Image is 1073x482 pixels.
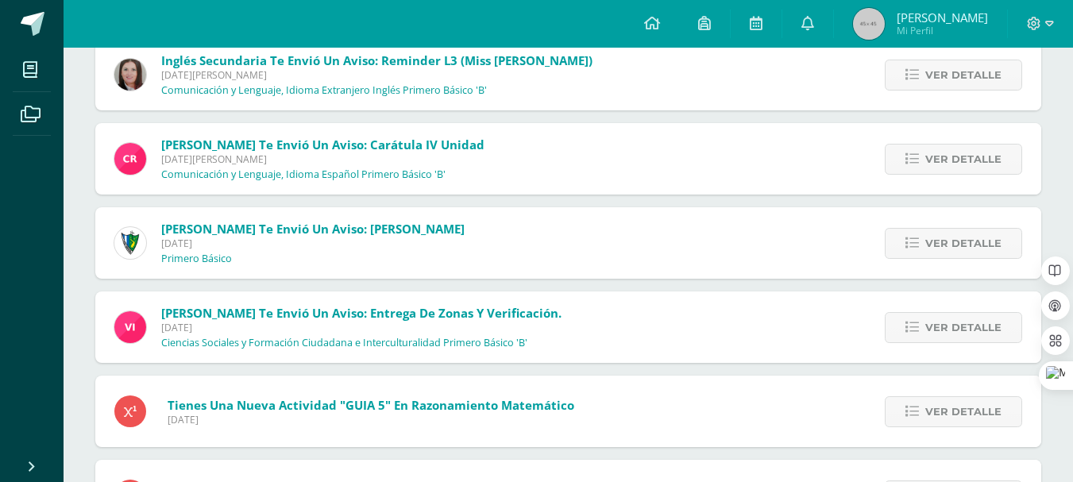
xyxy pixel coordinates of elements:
[897,24,988,37] span: Mi Perfil
[161,137,484,152] span: [PERSON_NAME] te envió un aviso: Carátula IV unidad
[925,313,1002,342] span: Ver detalle
[161,168,446,181] p: Comunicación y Lenguaje, Idioma Español Primero Básico 'B'
[161,237,465,250] span: [DATE]
[161,253,232,265] p: Primero Básico
[114,59,146,91] img: 8af0450cf43d44e38c4a1497329761f3.png
[114,227,146,259] img: 9f174a157161b4ddbe12118a61fed988.png
[897,10,988,25] span: [PERSON_NAME]
[114,143,146,175] img: ab28fb4d7ed199cf7a34bbef56a79c5b.png
[161,221,465,237] span: [PERSON_NAME] te envió un aviso: [PERSON_NAME]
[161,305,562,321] span: [PERSON_NAME] te envió un aviso: Entrega de zonas y verificación.
[161,152,484,166] span: [DATE][PERSON_NAME]
[168,397,574,413] span: Tienes una nueva actividad "GUIA 5" En Razonamiento Matemático
[925,60,1002,90] span: Ver detalle
[161,52,592,68] span: Inglés Secundaria te envió un aviso: Reminder L3 (Miss [PERSON_NAME])
[925,145,1002,174] span: Ver detalle
[853,8,885,40] img: 45x45
[168,413,574,426] span: [DATE]
[925,229,1002,258] span: Ver detalle
[161,68,592,82] span: [DATE][PERSON_NAME]
[161,321,562,334] span: [DATE]
[925,397,1002,426] span: Ver detalle
[114,311,146,343] img: bd6d0aa147d20350c4821b7c643124fa.png
[161,337,527,349] p: Ciencias Sociales y Formación Ciudadana e Interculturalidad Primero Básico 'B'
[161,84,487,97] p: Comunicación y Lenguaje, Idioma Extranjero Inglés Primero Básico 'B'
